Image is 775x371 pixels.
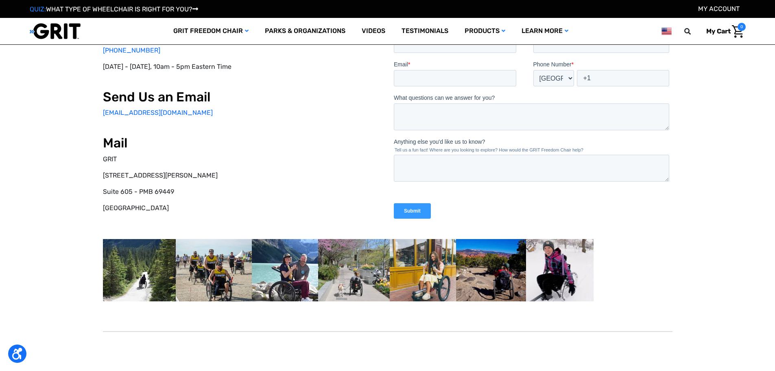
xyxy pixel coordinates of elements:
[30,23,81,40] img: GRIT All-Terrain Wheelchair and Mobility Equipment
[393,18,456,44] a: Testimonials
[688,23,700,40] input: Search
[30,5,198,13] a: QUIZ:WHAT TYPE OF WHEELCHAIR IS RIGHT FOR YOU?
[103,171,382,180] p: [STREET_ADDRESS][PERSON_NAME]
[165,18,257,44] a: GRIT Freedom Chair
[103,89,382,105] h2: Send Us an Email
[706,27,731,35] span: My Cart
[257,18,354,44] a: Parks & Organizations
[103,154,382,164] p: GRIT
[661,26,671,36] img: us.png
[354,18,393,44] a: Videos
[732,25,744,38] img: Cart
[698,5,740,13] a: Account
[103,135,382,151] h2: Mail
[103,203,382,213] p: [GEOGRAPHIC_DATA]
[738,23,746,31] span: 0
[700,23,746,40] a: Cart with 0 items
[513,18,576,44] a: Learn More
[30,5,46,13] span: QUIZ:
[103,62,382,72] p: [DATE] - [DATE], 10am - 5pm Eastern Time
[456,18,513,44] a: Products
[394,27,672,226] iframe: Form 0
[103,46,160,54] a: [PHONE_NUMBER]
[103,187,382,197] p: Suite 605 - PMB 69449
[103,109,213,116] a: [EMAIL_ADDRESS][DOMAIN_NAME]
